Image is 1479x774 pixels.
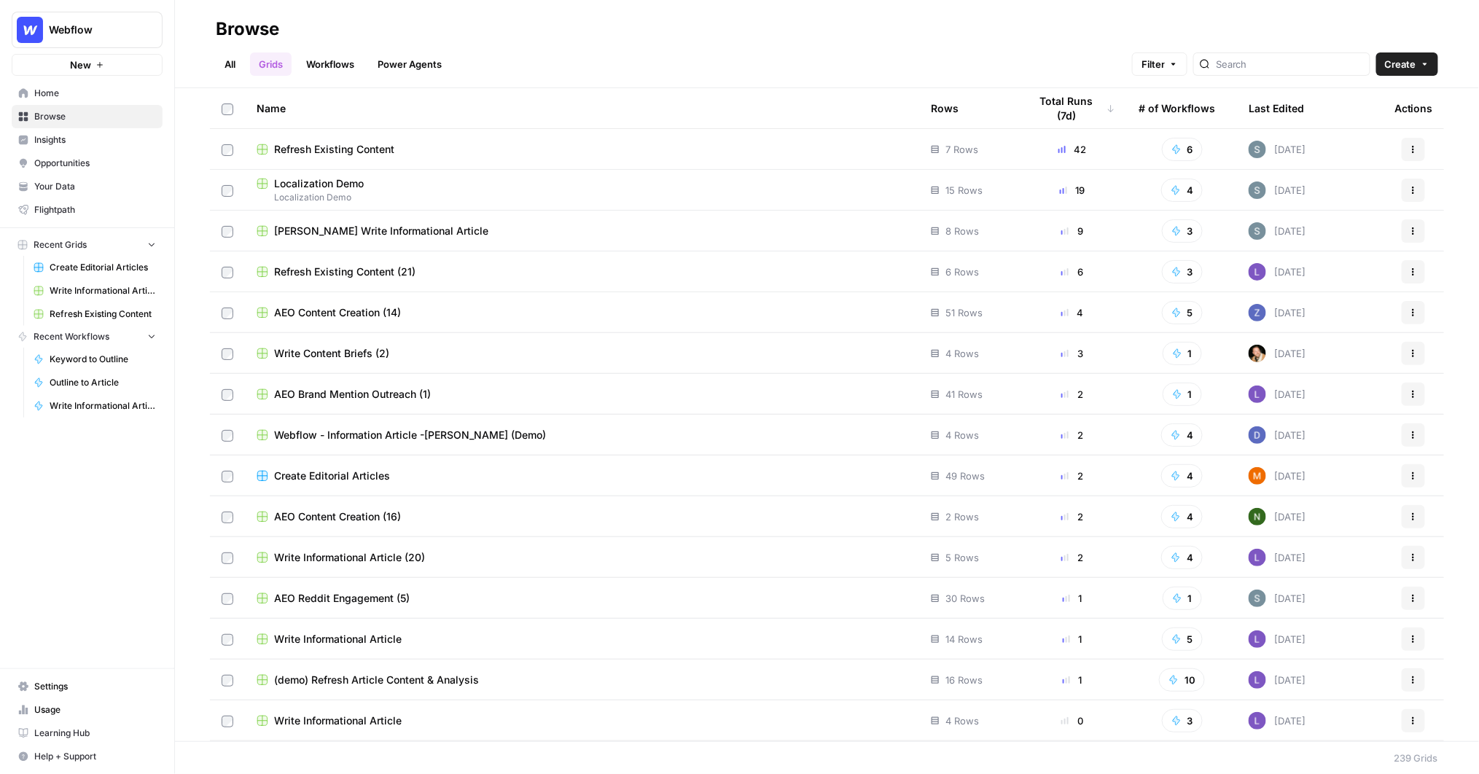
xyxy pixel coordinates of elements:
[1162,260,1203,284] button: 3
[27,348,163,371] a: Keyword to Outline
[49,23,137,37] span: Webflow
[945,265,979,279] span: 6 Rows
[297,52,363,76] a: Workflows
[1249,345,1306,362] div: [DATE]
[945,428,979,442] span: 4 Rows
[1249,304,1306,321] div: [DATE]
[1249,467,1306,485] div: [DATE]
[1249,467,1266,485] img: 4suam345j4k4ehuf80j2ussc8x0k
[1159,668,1205,692] button: 10
[274,176,364,191] span: Localization Demo
[1249,671,1306,689] div: [DATE]
[250,52,292,76] a: Grids
[1029,305,1115,320] div: 4
[12,128,163,152] a: Insights
[1249,712,1306,730] div: [DATE]
[1216,57,1364,71] input: Search
[34,180,156,193] span: Your Data
[945,142,978,157] span: 7 Rows
[50,261,156,274] span: Create Editorial Articles
[257,176,908,204] a: Localization DemoLocalization Demo
[274,632,402,646] span: Write Informational Article
[1249,263,1306,281] div: [DATE]
[34,238,87,251] span: Recent Grids
[1249,181,1306,199] div: [DATE]
[34,750,156,763] span: Help + Support
[1385,57,1416,71] span: Create
[12,675,163,698] a: Settings
[945,346,979,361] span: 4 Rows
[1249,141,1266,158] img: w7f6q2jfcebns90hntjxsl93h3td
[1162,301,1203,324] button: 5
[1249,181,1266,199] img: w7f6q2jfcebns90hntjxsl93h3td
[1161,464,1203,488] button: 4
[1029,550,1115,565] div: 2
[257,509,908,524] a: AEO Content Creation (16)
[257,142,908,157] a: Refresh Existing Content
[1029,673,1115,687] div: 1
[70,58,91,72] span: New
[12,234,163,256] button: Recent Grids
[1249,508,1306,525] div: [DATE]
[50,376,156,389] span: Outline to Article
[1029,714,1115,728] div: 0
[274,550,425,565] span: Write Informational Article (20)
[1161,546,1203,569] button: 4
[945,591,985,606] span: 30 Rows
[945,387,983,402] span: 41 Rows
[50,308,156,321] span: Refresh Existing Content
[945,509,979,524] span: 2 Rows
[1029,346,1115,361] div: 3
[1249,630,1266,648] img: rn7sh892ioif0lo51687sih9ndqw
[274,142,394,157] span: Refresh Existing Content
[1029,142,1115,157] div: 42
[257,673,908,687] a: (demo) Refresh Article Content & Analysis
[1161,423,1203,447] button: 4
[12,105,163,128] a: Browse
[1029,387,1115,402] div: 2
[34,703,156,716] span: Usage
[34,110,156,123] span: Browse
[1139,88,1215,128] div: # of Workflows
[17,17,43,43] img: Webflow Logo
[1249,712,1266,730] img: rn7sh892ioif0lo51687sih9ndqw
[257,387,908,402] a: AEO Brand Mention Outreach (1)
[1163,383,1202,406] button: 1
[50,353,156,366] span: Keyword to Outline
[1029,509,1115,524] div: 2
[1142,57,1165,71] span: Filter
[27,279,163,302] a: Write Informational Article
[1029,88,1115,128] div: Total Runs (7d)
[274,591,410,606] span: AEO Reddit Engagement (5)
[274,673,479,687] span: (demo) Refresh Article Content & Analysis
[369,52,450,76] a: Power Agents
[34,87,156,100] span: Home
[50,284,156,297] span: Write Informational Article
[12,152,163,175] a: Opportunities
[945,305,983,320] span: 51 Rows
[257,550,908,565] a: Write Informational Article (20)
[12,82,163,105] a: Home
[12,326,163,348] button: Recent Workflows
[1249,549,1306,566] div: [DATE]
[257,346,908,361] a: Write Content Briefs (2)
[1249,88,1304,128] div: Last Edited
[1029,428,1115,442] div: 2
[1249,590,1306,607] div: [DATE]
[1249,386,1306,403] div: [DATE]
[1249,263,1266,281] img: rn7sh892ioif0lo51687sih9ndqw
[12,698,163,722] a: Usage
[257,191,908,204] span: Localization Demo
[945,183,983,198] span: 15 Rows
[1029,265,1115,279] div: 6
[274,428,546,442] span: Webflow - Information Article -[PERSON_NAME] (Demo)
[34,330,109,343] span: Recent Workflows
[1163,342,1202,365] button: 1
[12,175,163,198] a: Your Data
[34,680,156,693] span: Settings
[274,469,390,483] span: Create Editorial Articles
[1161,505,1203,528] button: 4
[945,224,979,238] span: 8 Rows
[12,12,163,48] button: Workspace: Webflow
[945,714,979,728] span: 4 Rows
